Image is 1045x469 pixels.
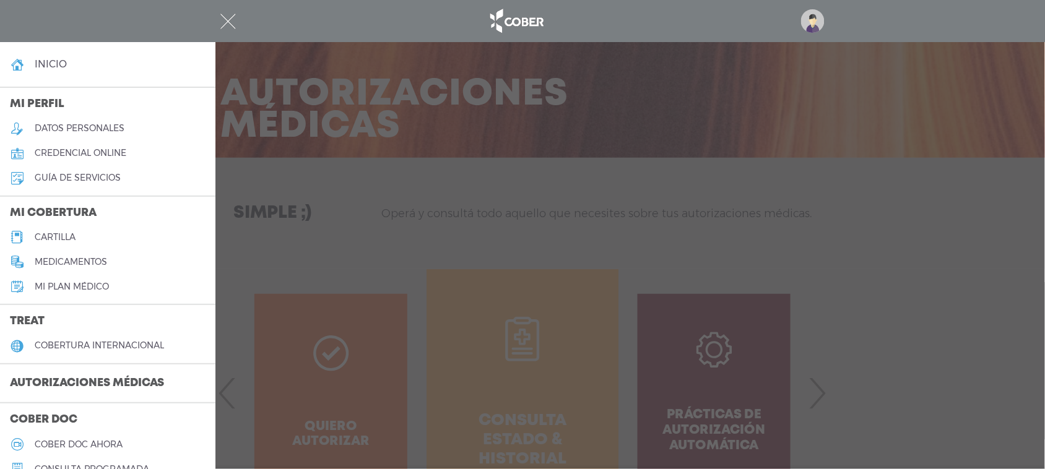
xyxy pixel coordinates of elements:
h5: Cober doc ahora [35,439,123,450]
h5: medicamentos [35,257,107,267]
h5: Mi plan médico [35,282,109,292]
img: logo_cober_home-white.png [483,6,549,36]
h5: guía de servicios [35,173,121,183]
img: profile-placeholder.svg [801,9,825,33]
img: Cober_menu-close-white.svg [220,14,236,29]
h5: cobertura internacional [35,340,164,351]
h5: credencial online [35,148,126,158]
h5: cartilla [35,232,76,243]
h4: inicio [35,58,67,70]
h5: datos personales [35,123,124,134]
